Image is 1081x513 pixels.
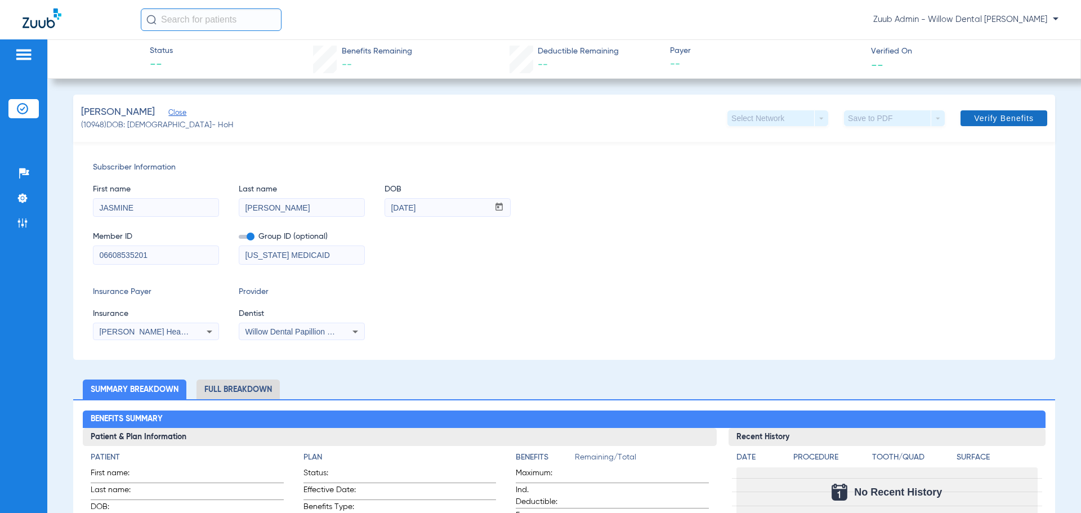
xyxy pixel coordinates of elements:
span: Remaining/Total [575,452,708,467]
span: Status: [303,467,359,483]
span: Member ID [93,231,219,243]
span: Benefits Remaining [342,46,412,57]
span: Verified On [871,46,1062,57]
img: Calendar [832,484,847,501]
span: Insurance [93,308,219,320]
img: Zuub Logo [23,8,61,28]
h4: Surface [957,452,1037,463]
span: Willow Dental Papillion 1629708417 [245,327,370,336]
span: Maximum: [516,467,571,483]
app-breakdown-title: Date [736,452,784,467]
h3: Recent History [729,428,1046,446]
iframe: Chat Widget [1025,459,1081,513]
span: -- [871,59,883,70]
span: Deductible Remaining [538,46,619,57]
span: Subscriber Information [93,162,1035,173]
span: Status [150,45,173,57]
span: No Recent History [854,487,942,498]
h4: Benefits [516,452,575,463]
span: Insurance Payer [93,286,219,298]
span: Last name [239,184,365,195]
mat-label: mm / dd / yyyy [394,189,431,194]
app-breakdown-title: Tooth/Quad [872,452,953,467]
img: hamburger-icon [15,48,33,61]
app-breakdown-title: Surface [957,452,1037,467]
span: (10948) DOB: [DEMOGRAPHIC_DATA] - HoH [81,119,234,131]
button: Open calendar [488,199,510,217]
span: [PERSON_NAME] Healthcare Of [US_STATE] - (Hub) - Ai [99,327,301,336]
span: -- [342,60,352,70]
input: Search for patients [141,8,282,31]
span: First name: [91,467,146,483]
span: -- [538,60,548,70]
h4: Tooth/Quad [872,452,953,463]
span: Effective Date: [303,484,359,499]
span: Verify Benefits [974,114,1034,123]
img: Search Icon [146,15,157,25]
span: -- [150,57,173,73]
span: First name [93,184,219,195]
span: Last name: [91,484,146,499]
h4: Plan [303,452,496,463]
span: Payer [670,45,861,57]
span: [PERSON_NAME] [81,105,155,119]
span: DOB [385,184,511,195]
span: Dentist [239,308,365,320]
h3: Patient & Plan Information [83,428,716,446]
span: Zuub Admin - Willow Dental [PERSON_NAME] [873,14,1058,25]
h4: Procedure [793,452,868,463]
li: Summary Breakdown [83,380,186,399]
button: Verify Benefits [961,110,1047,126]
h4: Patient [91,452,283,463]
span: Provider [239,286,365,298]
li: Full Breakdown [196,380,280,399]
span: Group ID (optional) [239,231,365,243]
app-breakdown-title: Benefits [516,452,575,467]
span: -- [670,57,861,72]
span: Ind. Deductible: [516,484,571,508]
h4: Date [736,452,784,463]
h2: Benefits Summary [83,411,1045,429]
app-breakdown-title: Procedure [793,452,868,467]
span: Close [168,109,178,119]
